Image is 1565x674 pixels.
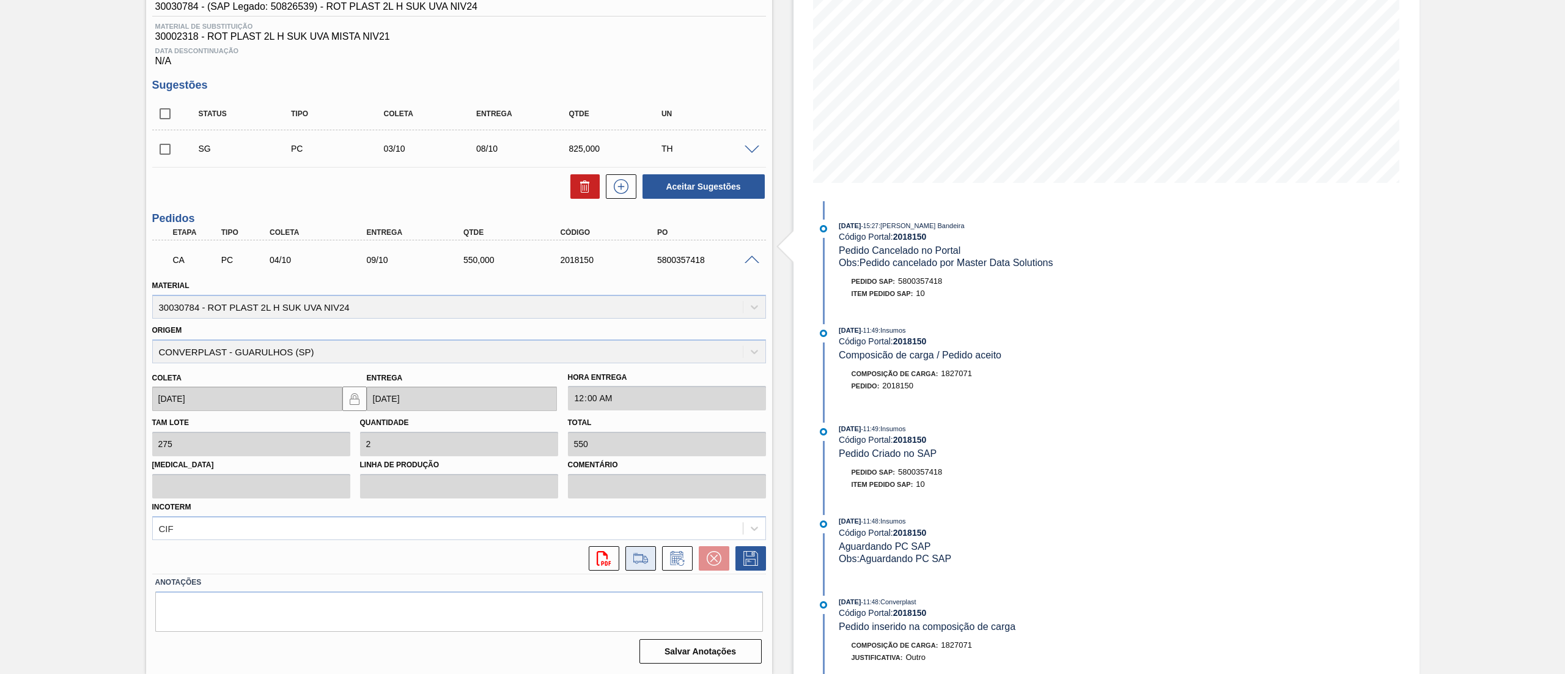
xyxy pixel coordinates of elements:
label: Quantidade [360,418,409,427]
span: [DATE] [839,327,861,334]
span: Composição de Carga : [852,370,938,377]
span: Pedido : [852,382,880,390]
button: locked [342,387,367,411]
label: Comentário [568,456,766,474]
div: Código Portal: [839,232,1129,242]
div: CIF [159,523,174,533]
div: Coleta [267,228,377,237]
div: Ir para Composição de Carga [619,546,656,571]
div: Informar alteração no pedido [656,546,693,571]
label: Coleta [152,374,182,382]
div: Etapa [170,228,223,237]
label: [MEDICAL_DATA] [152,456,350,474]
div: Tipo [288,109,394,118]
span: Composicão de carga / Pedido aceito [839,350,1001,360]
p: CA [173,255,219,265]
h3: Sugestões [152,79,766,92]
h3: Pedidos [152,212,766,225]
span: Material de Substituição [155,23,763,30]
div: Pedido de Compra [218,255,271,265]
span: Pedido Cancelado no Portal [839,245,960,256]
span: Data Descontinuação [155,47,763,54]
div: Código Portal: [839,435,1129,445]
label: Hora Entrega [568,369,766,387]
span: Item pedido SAP: [852,290,913,297]
span: : Insumos [878,517,906,525]
img: atual [820,428,827,435]
span: - 11:48 [861,518,878,525]
div: Coleta [380,109,486,118]
strong: 2018150 [893,435,927,445]
div: 09/10/2025 [363,255,474,265]
span: 10 [916,480,924,489]
span: - 11:49 [861,327,878,334]
div: Cancelado [170,246,223,273]
span: 1827071 [941,369,972,378]
span: Pedido SAP: [852,278,896,285]
label: Anotações [155,574,763,591]
span: - 11:48 [861,599,878,605]
div: Qtde [460,228,571,237]
div: 03/10/2025 [380,144,486,154]
span: Item pedido SAP: [852,481,913,488]
span: Obs: Pedido cancelado por Master Data Solutions [839,257,1053,268]
div: 5800357418 [654,255,765,265]
span: - 15:27 [861,223,878,229]
img: locked [347,391,362,406]
div: 550,000 [460,255,571,265]
img: atual [820,225,827,232]
div: Código Portal: [839,528,1129,538]
div: Código [557,228,668,237]
div: 04/10/2025 [267,255,377,265]
div: Abrir arquivo PDF [583,546,619,571]
span: Pedido inserido na composição de carga [839,621,1015,632]
div: Excluir Sugestões [564,174,600,199]
div: Salvar Pedido [729,546,766,571]
span: Composição de Carga : [852,642,938,649]
div: Aceitar Sugestões [636,173,766,200]
label: Linha de Produção [360,456,558,474]
button: Salvar Anotações [639,639,762,664]
div: Qtde [565,109,671,118]
div: Entrega [363,228,474,237]
span: : Insumos [878,425,906,432]
div: Sugestão Criada [196,144,301,154]
span: 1827071 [941,640,972,650]
span: : Insumos [878,327,906,334]
div: Entrega [473,109,579,118]
img: atual [820,330,827,337]
label: Entrega [367,374,403,382]
label: Origem [152,326,182,335]
div: TH [658,144,764,154]
span: : [PERSON_NAME] Bandeira [878,222,965,229]
strong: 2018150 [893,232,927,242]
button: Aceitar Sugestões [643,174,765,199]
label: Material [152,281,190,290]
img: atual [820,601,827,609]
span: 10 [916,289,924,298]
span: : Converplast [878,598,916,605]
span: 5800357418 [898,467,942,476]
div: Código Portal: [839,336,1129,346]
span: - 11:49 [861,426,878,432]
div: Tipo [218,228,271,237]
span: [DATE] [839,222,861,229]
div: Pedido de Compra [288,144,394,154]
input: dd/mm/yyyy [152,387,342,411]
strong: 2018150 [893,336,927,346]
div: 08/10/2025 [473,144,579,154]
div: Status [196,109,301,118]
input: dd/mm/yyyy [367,387,557,411]
span: Pedido SAP: [852,468,896,476]
span: 30002318 - ROT PLAST 2L H SUK UVA MISTA NIV21 [155,31,763,42]
span: Aguardando PC SAP [839,541,930,552]
span: 2018150 [882,381,913,390]
span: [DATE] [839,517,861,525]
img: atual [820,520,827,528]
span: Justificativa: [852,654,903,661]
span: Outro [905,653,926,662]
span: Pedido Criado no SAP [839,448,937,459]
span: 30030784 - (SAP Legado: 50826539) - ROT PLAST 2L H SUK UVA NIV24 [155,1,477,12]
label: Incoterm [152,503,191,511]
div: Código Portal: [839,608,1129,618]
